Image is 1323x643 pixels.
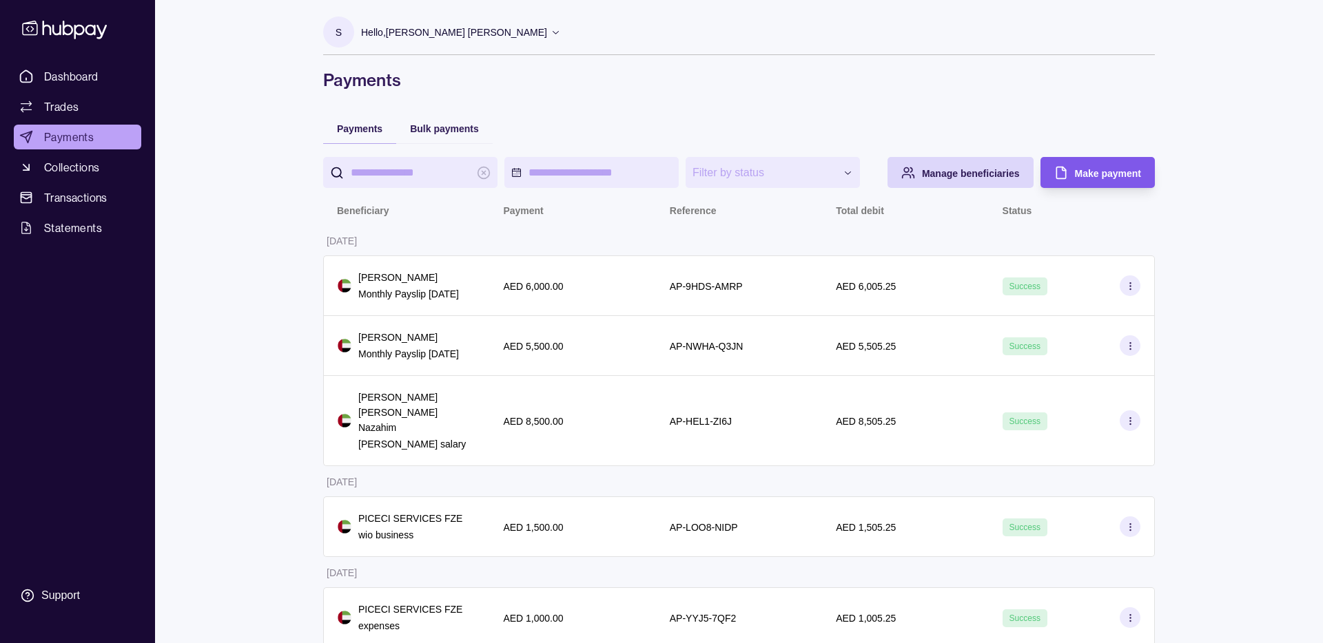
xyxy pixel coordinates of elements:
[327,235,357,246] p: [DATE]
[14,155,141,180] a: Collections
[1009,523,1040,532] span: Success
[503,522,563,533] p: AED 1,500.00
[337,123,382,134] span: Payments
[922,168,1020,179] span: Manage beneficiaries
[358,390,475,435] p: [PERSON_NAME] [PERSON_NAME] Nazahim
[337,205,389,216] p: Beneficiary
[44,68,99,85] span: Dashboard
[670,522,738,533] p: AP-LOO8-NIDP
[358,270,459,285] p: [PERSON_NAME]
[361,25,547,40] p: Hello, [PERSON_NAME] [PERSON_NAME]
[327,567,357,578] p: [DATE]
[14,94,141,119] a: Trades
[44,220,102,236] span: Statements
[336,25,342,40] p: S
[836,281,896,292] p: AED 6,005.25
[358,330,459,345] p: [PERSON_NAME]
[358,511,462,526] p: PICECI SERVICES FZE
[503,281,563,292] p: AED 6,000.00
[1040,157,1155,188] button: Make payment
[358,346,459,361] p: Monthly Payslip [DATE]
[338,339,351,352] img: ae
[338,414,351,428] img: ae
[14,185,141,210] a: Transactions
[888,157,1034,188] button: Manage beneficiaries
[41,588,80,603] div: Support
[338,611,351,624] img: ae
[670,205,717,216] p: Reference
[14,125,141,149] a: Payments
[44,189,107,206] span: Transactions
[358,286,459,302] p: Monthly Payslip [DATE]
[1009,613,1040,623] span: Success
[836,522,896,533] p: AED 1,505.25
[1075,168,1141,179] span: Make payment
[358,602,462,617] p: PICECI SERVICES FZE
[836,613,896,624] p: AED 1,005.25
[503,341,563,352] p: AED 5,500.00
[670,613,736,624] p: AP-YYJ5-7QF2
[14,581,141,610] a: Support
[670,281,743,292] p: AP-9HDS-AMRP
[338,520,351,534] img: ae
[503,205,543,216] p: Payment
[1003,205,1032,216] p: Status
[358,618,462,633] p: expenses
[44,98,79,115] span: Trades
[14,215,141,240] a: Statements
[351,157,470,188] input: search
[503,416,563,427] p: AED 8,500.00
[358,527,462,542] p: wio business
[1009,341,1040,351] span: Success
[323,69,1155,91] h1: Payments
[358,436,475,452] p: [PERSON_NAME] salary
[503,613,563,624] p: AED 1,000.00
[836,341,896,352] p: AED 5,505.25
[836,205,884,216] p: Total debit
[44,129,94,145] span: Payments
[670,416,732,427] p: AP-HEL1-ZI6J
[670,341,743,352] p: AP-NWHA-Q3JN
[1009,417,1040,426] span: Success
[410,123,479,134] span: Bulk payments
[327,476,357,487] p: [DATE]
[44,159,99,176] span: Collections
[836,416,896,427] p: AED 8,505.25
[1009,282,1040,291] span: Success
[14,64,141,89] a: Dashboard
[338,279,351,293] img: ae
